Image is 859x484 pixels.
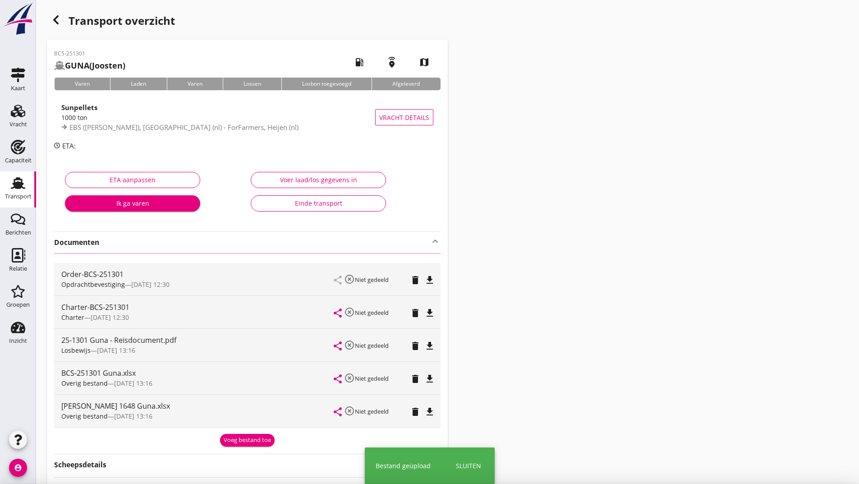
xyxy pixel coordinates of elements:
[410,308,421,318] i: delete
[6,302,30,308] div: Groepen
[347,50,372,75] i: local_gas_station
[61,412,108,420] span: Overig bestand
[62,141,76,150] span: ETA:
[410,341,421,351] i: delete
[372,78,440,90] div: Afgeleverd
[9,121,27,127] div: Vracht
[167,78,223,90] div: Varen
[65,60,89,71] strong: GUNA
[61,378,334,388] div: —
[332,373,343,384] i: share
[54,60,125,72] h2: (Joosten)
[2,2,34,36] img: logo-small.a267ee39.svg
[5,194,32,199] div: Transport
[379,113,429,122] span: Vracht details
[355,309,389,317] small: Niet gedeeld
[430,236,441,247] i: keyboard_arrow_up
[9,459,27,477] i: account_circle
[223,78,281,90] div: Lossen
[224,436,271,445] div: Voeg bestand toe
[61,302,334,313] div: Charter-BCS-251301
[332,341,343,351] i: share
[424,308,435,318] i: file_download
[5,157,32,163] div: Capaciteit
[410,373,421,384] i: delete
[91,313,129,322] span: [DATE] 12:30
[9,338,27,344] div: Inzicht
[54,460,106,470] strong: Scheepsdetails
[61,313,84,322] span: Charter
[375,109,433,125] button: Vracht details
[73,175,193,184] div: ETA aanpassen
[61,280,125,289] span: Opdrachtbevestiging
[61,401,334,411] div: [PERSON_NAME] 1648 Guna.xlsx
[410,275,421,286] i: delete
[424,406,435,417] i: file_download
[355,407,389,415] small: Niet gedeeld
[61,346,91,355] span: Losbewijs
[61,280,334,289] div: —
[424,275,435,286] i: file_download
[344,340,355,350] i: highlight_off
[355,276,389,284] small: Niet gedeeld
[424,341,435,351] i: file_download
[65,195,200,212] button: Ik ga varen
[47,11,448,32] div: Transport overzicht
[344,406,355,416] i: highlight_off
[281,78,372,90] div: Losbon toegevoegd
[5,230,31,235] div: Berichten
[379,50,404,75] i: emergency_share
[332,406,343,417] i: share
[410,406,421,417] i: delete
[61,313,334,322] div: —
[376,461,431,470] div: Bestand geüpload
[72,198,193,208] div: Ik ga varen
[344,307,355,318] i: highlight_off
[251,195,386,212] button: Einde transport
[54,97,441,137] a: Sunpellets1000 tonEBS ([PERSON_NAME]), [GEOGRAPHIC_DATA] (nl) - ForFarmers, Heijen (nl)Vracht det...
[344,373,355,383] i: highlight_off
[114,412,152,420] span: [DATE] 13:16
[456,461,481,470] div: Sluiten
[97,346,135,355] span: [DATE] 13:16
[61,379,108,387] span: Overig bestand
[251,172,386,188] button: Voer laad/los gegevens in
[332,308,343,318] i: share
[412,50,437,75] i: map
[355,374,389,383] small: Niet gedeeld
[110,78,166,90] div: Laden
[453,458,484,473] button: Sluiten
[54,50,125,58] p: BCS-251301
[258,175,378,184] div: Voer laad/los gegevens in
[61,368,334,378] div: BCS-251301 Guna.xlsx
[424,373,435,384] i: file_download
[220,434,275,447] button: Voeg bestand toe
[258,198,378,208] div: Einde transport
[61,346,334,355] div: —
[54,237,430,248] strong: Documenten
[355,341,389,350] small: Niet gedeeld
[114,379,152,387] span: [DATE] 13:16
[61,411,334,421] div: —
[65,172,200,188] button: ETA aanpassen
[344,274,355,285] i: highlight_off
[131,280,170,289] span: [DATE] 12:30
[11,85,25,91] div: Kaart
[61,269,334,280] div: Order-BCS-251301
[61,335,334,346] div: 25-1301 Guna - Reisdocument.pdf
[9,266,27,272] div: Relatie
[61,103,97,112] strong: Sunpellets
[69,123,299,132] span: EBS ([PERSON_NAME]), [GEOGRAPHIC_DATA] (nl) - ForFarmers, Heijen (nl)
[54,78,110,90] div: Varen
[61,113,375,122] div: 1000 ton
